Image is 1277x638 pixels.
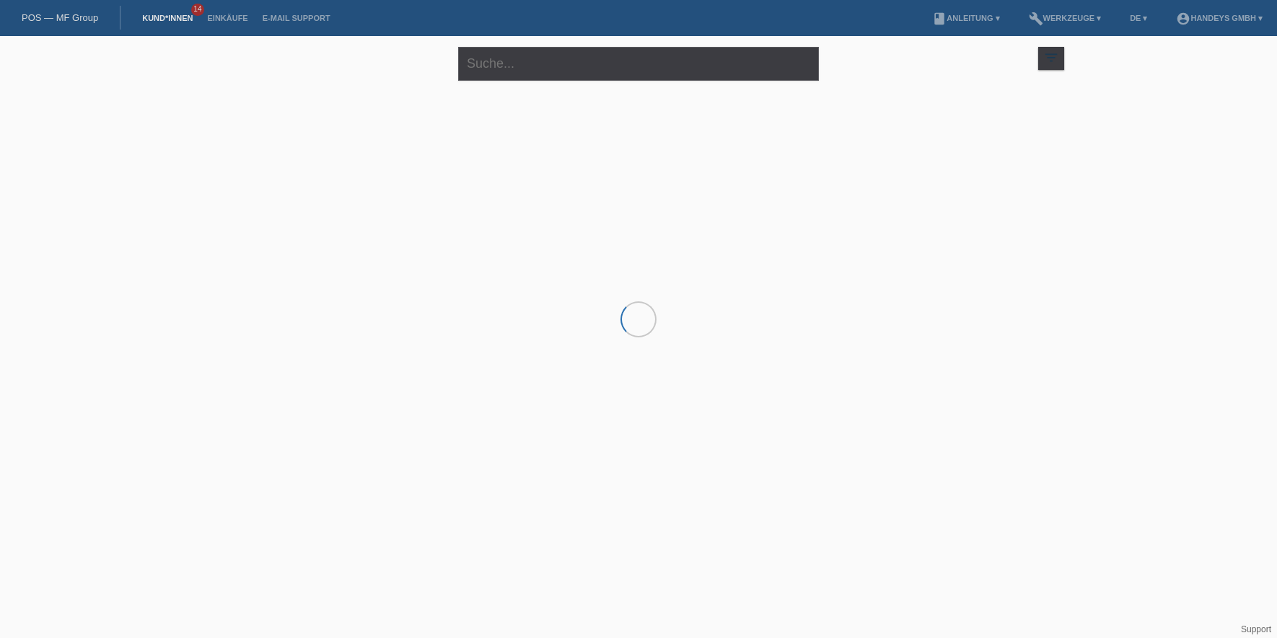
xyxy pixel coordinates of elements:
a: Support [1241,624,1271,634]
a: Einkäufe [200,14,255,22]
i: filter_list [1043,50,1059,66]
i: book [932,12,947,26]
a: account_circleHandeys GmbH ▾ [1169,14,1270,22]
input: Suche... [458,47,819,81]
i: account_circle [1176,12,1190,26]
span: 14 [191,4,204,16]
a: E-Mail Support [255,14,338,22]
a: Kund*innen [135,14,200,22]
i: build [1029,12,1043,26]
a: POS — MF Group [22,12,98,23]
a: bookAnleitung ▾ [925,14,1006,22]
a: buildWerkzeuge ▾ [1022,14,1109,22]
a: DE ▾ [1123,14,1154,22]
